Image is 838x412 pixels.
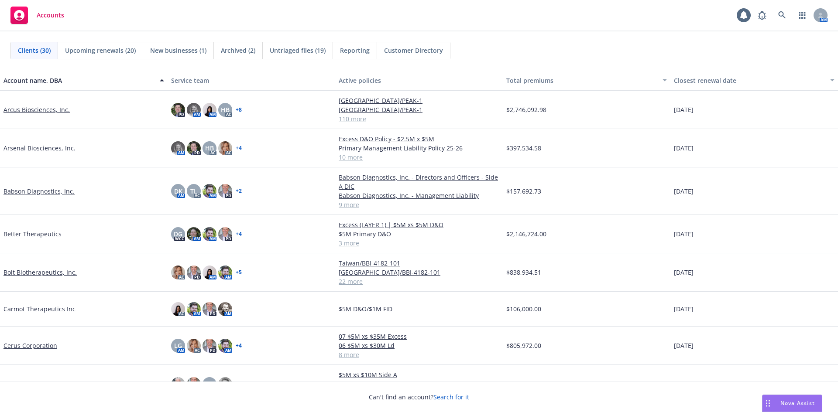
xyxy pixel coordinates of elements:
[205,143,214,153] span: HB
[339,76,499,85] div: Active policies
[339,229,499,238] a: $5M Primary D&O
[339,268,499,277] a: [GEOGRAPHIC_DATA]/BBI-4182-101
[506,187,541,196] span: $157,692.73
[674,143,694,153] span: [DATE]
[187,103,201,117] img: photo
[236,343,242,348] a: + 4
[339,143,499,153] a: Primary Management Liability Policy 25-26
[674,379,694,388] span: [DATE]
[506,229,546,238] span: $2,146,724.00
[171,266,185,279] img: photo
[3,379,89,388] a: [PERSON_NAME] BioHub, Inc.
[203,103,216,117] img: photo
[503,70,670,91] button: Total premiums
[187,339,201,353] img: photo
[674,105,694,114] span: [DATE]
[187,302,201,316] img: photo
[506,105,546,114] span: $2,746,092.98
[218,184,232,198] img: photo
[674,76,825,85] div: Closest renewal date
[339,277,499,286] a: 22 more
[171,141,185,155] img: photo
[236,146,242,151] a: + 4
[3,341,57,350] a: Cerus Corporation
[187,377,201,391] img: photo
[221,46,255,55] span: Archived (2)
[203,184,216,198] img: photo
[218,141,232,155] img: photo
[187,227,201,241] img: photo
[674,268,694,277] span: [DATE]
[7,3,68,27] a: Accounts
[339,114,499,123] a: 110 more
[171,377,185,391] img: photo
[674,341,694,350] span: [DATE]
[773,7,791,24] a: Search
[174,229,182,238] span: DG
[506,143,541,153] span: $397,534.58
[339,350,499,359] a: 8 more
[203,302,216,316] img: photo
[174,341,182,350] span: LG
[236,107,242,112] a: + 8
[65,46,136,55] span: Upcoming renewals (20)
[384,46,443,55] span: Customer Directory
[3,143,76,153] a: Arsenal Biosciences, Inc.
[218,227,232,241] img: photo
[203,227,216,241] img: photo
[171,103,185,117] img: photo
[674,187,694,196] span: [DATE]
[174,187,182,196] span: DK
[203,266,216,279] img: photo
[340,46,370,55] span: Reporting
[753,7,771,24] a: Report a Bug
[339,191,499,200] a: Babson Diagnostics, Inc. - Management Liability
[369,392,469,402] span: Can't find an account?
[762,395,773,412] div: Drag to move
[339,200,499,209] a: 9 more
[339,153,499,162] a: 10 more
[171,76,332,85] div: Service team
[203,339,216,353] img: photo
[190,187,197,196] span: TL
[506,341,541,350] span: $805,972.00
[506,379,541,388] span: $395,432.00
[18,46,51,55] span: Clients (30)
[236,232,242,237] a: + 4
[204,379,215,388] span: MQ
[270,46,326,55] span: Untriaged files (19)
[150,46,206,55] span: New businesses (1)
[218,266,232,279] img: photo
[3,268,77,277] a: Bolt Biotherapeutics, Inc.
[793,7,811,24] a: Switch app
[674,229,694,238] span: [DATE]
[339,96,499,105] a: [GEOGRAPHIC_DATA]/PEAK-1
[339,341,499,350] a: 06 $5M xs $30M Ld
[674,304,694,313] span: [DATE]
[339,304,499,313] a: $5M D&O/$1M FID
[433,393,469,401] a: Search for it
[236,270,242,275] a: + 5
[236,188,242,194] a: + 2
[762,395,822,412] button: Nova Assist
[3,187,75,196] a: Babson Diagnostics, Inc.
[506,268,541,277] span: $838,934.51
[236,381,242,387] a: + 4
[3,105,70,114] a: Arcus Biosciences, Inc.
[187,141,201,155] img: photo
[335,70,503,91] button: Active policies
[339,379,499,388] a: $5M x $5M D&O
[339,259,499,268] a: Taiwan/BBI-4182-101
[3,229,62,238] a: Better Therapeutics
[3,76,155,85] div: Account name, DBA
[339,134,499,143] a: Excess D&O Policy - $2.5M x $5M
[171,302,185,316] img: photo
[339,173,499,191] a: Babson Diagnostics, Inc. - Directors and Officers - Side A DIC
[780,399,815,407] span: Nova Assist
